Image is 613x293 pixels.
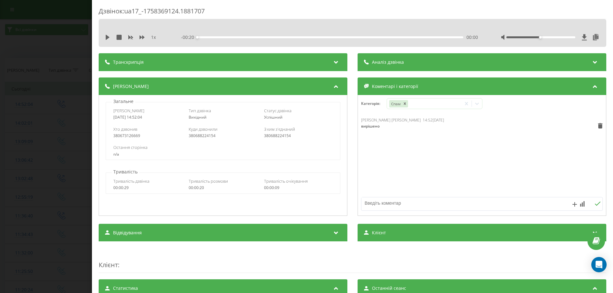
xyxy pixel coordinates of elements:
span: Хто дзвонив [113,126,137,132]
span: [PERSON_NAME] [113,108,144,114]
div: Спам [389,100,402,107]
div: 380673126669 [113,134,182,138]
span: Тип дзвінка [189,108,211,114]
span: Тривалість розмови [189,178,228,184]
span: Аналіз дзвінка [372,59,404,65]
div: Дзвінок : ua17_-1758369124.1881707 [99,7,606,19]
div: Accessibility label [196,36,199,39]
span: 1 x [151,34,156,40]
span: Успішний [264,114,283,120]
p: Загальне [112,98,135,105]
div: 00:00:20 [189,186,257,190]
div: Open Intercom Messenger [591,257,607,272]
span: Тривалість очікування [264,178,308,184]
span: Транскрипція [113,59,144,65]
span: Останній сеанс [372,285,406,291]
span: З ким з'єднаний [264,126,295,132]
span: Статус дзвінка [264,108,291,114]
div: : [99,248,606,273]
div: 14:52[DATE] [423,118,444,122]
p: Тривалість [112,169,139,175]
div: 380688224154 [264,134,333,138]
span: Клієнт [372,230,386,236]
span: Відвідування [113,230,142,236]
div: Accessibility label [539,36,542,39]
span: - 00:20 [181,34,197,40]
div: [DATE] 14:52:04 [113,115,182,120]
div: 00:00:29 [113,186,182,190]
span: Куди дзвонили [189,126,217,132]
div: n/a [113,152,332,157]
div: 380688224154 [189,134,257,138]
span: Клієнт [99,260,118,269]
span: [PERSON_NAME] [113,83,149,90]
span: Статистика [113,285,138,291]
h4: Категорія : [361,101,387,106]
span: 00:00 [466,34,478,40]
span: Остання сторінка [113,144,148,150]
span: Тривалість дзвінка [113,178,149,184]
div: 00:00:09 [264,186,333,190]
span: Коментарі і категорії [372,83,418,90]
span: Вихідний [189,114,207,120]
div: вирішено [361,124,428,129]
div: Remove Спам [402,100,408,107]
span: [PERSON_NAME] [PERSON_NAME] [361,117,421,123]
